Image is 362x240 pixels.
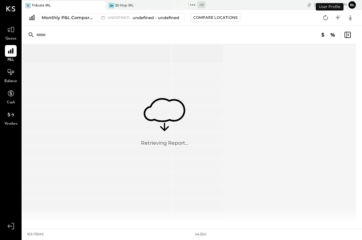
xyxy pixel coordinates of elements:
[7,100,15,106] span: Cash
[4,79,17,84] span: Balance
[314,2,347,8] div: [DATE]
[0,24,21,42] a: Queue
[25,3,31,8] div: TI
[195,232,206,237] div: v 4.33.0
[342,2,347,7] span: am
[4,121,18,127] span: Vendors
[0,45,21,63] a: P&L
[141,140,188,147] div: Retrieving Report...
[115,3,134,8] div: 30 Hop IRL
[32,3,51,8] div: Tribute IRL
[7,57,14,63] span: P&L
[306,2,312,8] div: copy link
[27,232,44,237] div: 163 items
[42,14,93,21] div: Monthly P&L Comparison
[0,88,21,106] a: Cash
[133,15,179,21] span: undefined - undefined
[328,2,341,8] span: 9 : 06
[38,13,185,22] button: Monthly P&L Comparison undefinedundefined - undefined
[197,1,206,8] div: + 0
[108,16,131,19] span: undefined
[348,1,356,9] button: Bl
[191,13,240,22] button: Compare Locations
[0,66,21,84] a: Balance
[5,36,17,42] span: Queue
[193,15,237,20] div: Compare Locations
[109,3,114,8] div: 3H
[316,3,343,10] div: User Profile
[0,109,21,127] a: Vendors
